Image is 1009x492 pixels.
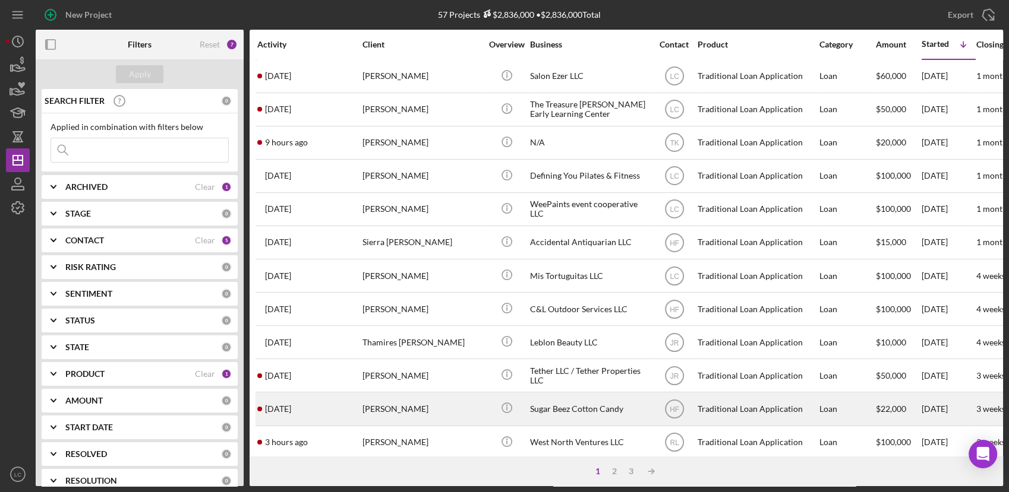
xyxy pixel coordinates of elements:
[265,271,291,281] time: 2025-08-26 15:30
[876,271,911,281] span: $100,000
[670,205,679,214] text: LC
[195,369,215,379] div: Clear
[221,288,232,299] div: 0
[65,209,91,218] b: STAGE
[670,405,679,414] text: HF
[362,326,481,358] div: Thamires [PERSON_NAME]
[221,449,232,459] div: 0
[221,235,232,246] div: 5
[698,193,816,225] div: Traditional Loan Application
[65,476,117,485] b: RESOLUTION
[922,293,975,325] div: [DATE]
[65,289,112,299] b: SENTIMENT
[670,172,679,180] text: LC
[819,61,875,92] div: Loan
[362,193,481,225] div: [PERSON_NAME]
[195,182,215,192] div: Clear
[65,182,108,192] b: ARCHIVED
[876,40,920,49] div: Amount
[221,395,232,406] div: 0
[922,160,975,192] div: [DATE]
[876,137,906,147] span: $20,000
[221,315,232,326] div: 0
[922,39,949,49] div: Started
[65,236,104,245] b: CONTACT
[819,293,875,325] div: Loan
[922,127,975,158] div: [DATE]
[819,193,875,225] div: Loan
[670,305,679,313] text: HF
[116,65,163,83] button: Apply
[819,427,875,458] div: Loan
[698,127,816,158] div: Traditional Loan Application
[698,40,816,49] div: Product
[530,61,649,92] div: Salon Ezer LLC
[698,293,816,325] div: Traditional Loan Application
[65,369,105,379] b: PRODUCT
[65,3,112,27] div: New Project
[976,204,1007,214] time: 1 month
[265,304,291,314] time: 2025-08-18 15:33
[976,104,1007,114] time: 1 month
[876,437,911,447] span: $100,000
[922,61,975,92] div: [DATE]
[265,371,291,380] time: 2025-08-14 21:06
[65,262,116,272] b: RISK RATING
[922,227,975,258] div: [DATE]
[670,272,679,280] text: LC
[922,393,975,424] div: [DATE]
[969,440,997,468] div: Open Intercom Messenger
[698,260,816,291] div: Traditional Loan Application
[876,370,906,380] span: $50,000
[670,106,679,114] text: LC
[221,475,232,486] div: 0
[65,449,107,459] b: RESOLVED
[530,193,649,225] div: WeePaints event cooperative LLC
[265,437,308,447] time: 2025-09-04 16:21
[876,71,906,81] span: $60,000
[976,404,1005,414] time: 3 weeks
[265,104,291,114] time: 2025-09-03 15:51
[265,404,291,414] time: 2025-09-02 19:43
[976,370,1005,380] time: 3 weeks
[65,342,89,352] b: STATE
[362,94,481,125] div: [PERSON_NAME]
[698,227,816,258] div: Traditional Loan Application
[362,360,481,391] div: [PERSON_NAME]
[265,237,291,247] time: 2025-09-02 14:51
[922,94,975,125] div: [DATE]
[265,138,308,147] time: 2025-09-04 10:24
[265,171,291,180] time: 2025-08-26 14:57
[226,39,238,50] div: 7
[948,3,973,27] div: Export
[698,326,816,358] div: Traditional Loan Application
[530,260,649,291] div: Mis Tortuguitas LLC
[670,372,679,380] text: JR
[876,404,906,414] span: $22,000
[221,369,232,379] div: 1
[221,422,232,433] div: 0
[819,160,875,192] div: Loan
[670,338,679,347] text: JR
[530,326,649,358] div: Leblon Beauty LLC
[976,271,1005,281] time: 4 weeks
[976,137,1007,147] time: 1 month
[221,342,232,353] div: 0
[876,104,906,114] span: $50,000
[922,360,975,391] div: [DATE]
[976,337,1005,347] time: 4 weeks
[530,227,649,258] div: Accidental Antiquarian LLC
[819,326,875,358] div: Loan
[362,61,481,92] div: [PERSON_NAME]
[530,293,649,325] div: C&L Outdoor Services LLC
[221,96,232,106] div: 0
[698,393,816,424] div: Traditional Loan Application
[819,227,875,258] div: Loan
[195,236,215,245] div: Clear
[221,182,232,192] div: 1
[14,471,21,478] text: LC
[876,204,911,214] span: $100,000
[265,338,291,347] time: 2025-08-15 21:09
[362,260,481,291] div: [PERSON_NAME]
[876,337,906,347] span: $10,000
